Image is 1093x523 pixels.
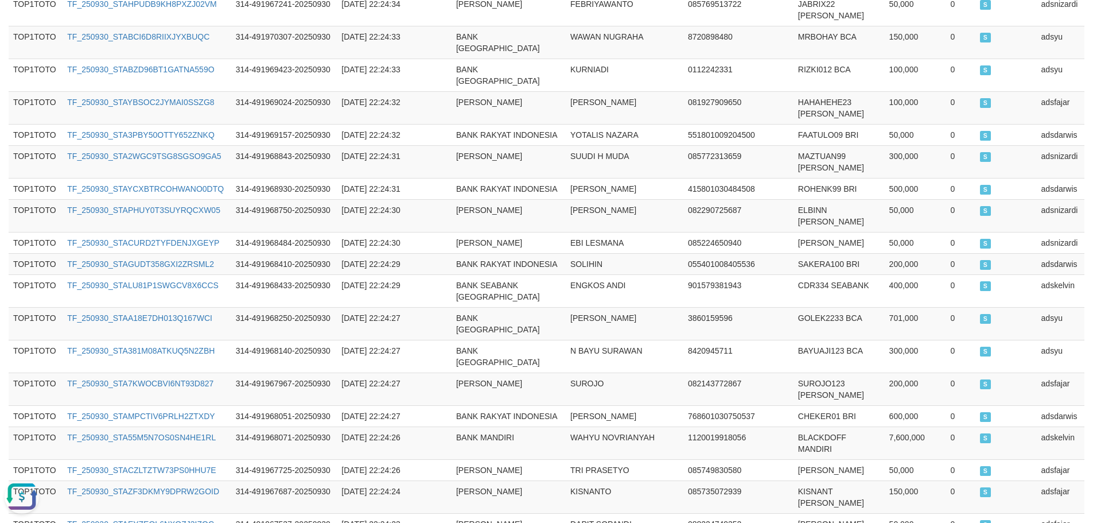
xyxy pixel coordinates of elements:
[337,405,419,427] td: [DATE] 22:24:27
[67,98,214,107] a: TF_250930_STAYBSOC2JYMAI0SSZG8
[946,59,975,91] td: 0
[794,145,885,178] td: MAZTUAN99 [PERSON_NAME]
[1037,459,1084,481] td: adsfajar
[566,373,683,405] td: SUROJO
[980,131,991,141] span: SUCCESS
[946,145,975,178] td: 0
[980,65,991,75] span: SUCCESS
[683,199,794,232] td: 082290725687
[885,199,946,232] td: 50,000
[67,433,216,442] a: TF_250930_STA55M5N7OS0SN4HE1RL
[885,26,946,59] td: 150,000
[794,199,885,232] td: ELBINN [PERSON_NAME]
[1037,307,1084,340] td: adsyu
[946,232,975,253] td: 0
[9,232,63,253] td: TOP1TOTO
[337,178,419,199] td: [DATE] 22:24:31
[946,405,975,427] td: 0
[231,427,337,459] td: 314-491968071-20250930
[885,307,946,340] td: 701,000
[885,274,946,307] td: 400,000
[9,59,63,91] td: TOP1TOTO
[67,152,221,161] a: TF_250930_STA2WGC9TSG8SGSO9GA5
[885,373,946,405] td: 200,000
[337,59,419,91] td: [DATE] 22:24:33
[67,259,214,269] a: TF_250930_STAGUDT358GXI2ZRSML2
[231,178,337,199] td: 314-491968930-20250930
[566,145,683,178] td: SUUDI H MUDA
[885,124,946,145] td: 50,000
[9,459,63,481] td: TOP1TOTO
[946,91,975,124] td: 0
[67,130,215,140] a: TF_250930_STA3PBY50OTTY652ZNKQ
[337,427,419,459] td: [DATE] 22:24:26
[683,340,794,373] td: 8420945711
[9,145,63,178] td: TOP1TOTO
[9,199,63,232] td: TOP1TOTO
[231,459,337,481] td: 314-491967725-20250930
[452,91,566,124] td: [PERSON_NAME]
[980,433,991,443] span: SUCCESS
[1037,232,1084,253] td: adsnizardi
[1037,373,1084,405] td: adsfajar
[67,206,220,215] a: TF_250930_STAPHUY0T3SUYRQCXW05
[794,481,885,513] td: KISNANT [PERSON_NAME]
[452,274,566,307] td: BANK SEABANK [GEOGRAPHIC_DATA]
[980,379,991,389] span: SUCCESS
[1037,274,1084,307] td: adskelvin
[337,340,419,373] td: [DATE] 22:24:27
[946,26,975,59] td: 0
[885,427,946,459] td: 7,600,000
[885,405,946,427] td: 600,000
[683,274,794,307] td: 901579381943
[1037,427,1084,459] td: adskelvin
[452,253,566,274] td: BANK RAKYAT INDONESIA
[980,347,991,357] span: SUCCESS
[683,26,794,59] td: 8720898480
[885,253,946,274] td: 200,000
[794,427,885,459] td: BLACKDOFF MANDIRI
[452,405,566,427] td: BANK RAKYAT INDONESIA
[231,405,337,427] td: 314-491968051-20250930
[1037,253,1084,274] td: adsdarwis
[1037,145,1084,178] td: adsnizardi
[9,253,63,274] td: TOP1TOTO
[683,405,794,427] td: 768601030750537
[231,232,337,253] td: 314-491968484-20250930
[794,91,885,124] td: HAHAHEHE23 [PERSON_NAME]
[683,59,794,91] td: 0112242331
[566,405,683,427] td: [PERSON_NAME]
[980,281,991,291] span: SUCCESS
[9,405,63,427] td: TOP1TOTO
[980,260,991,270] span: SUCCESS
[566,124,683,145] td: YOTALIS NAZARA
[67,65,214,74] a: TF_250930_STABZD96BT1GATNA559O
[794,373,885,405] td: SUROJO123 [PERSON_NAME]
[946,178,975,199] td: 0
[1037,405,1084,427] td: adsdarwis
[9,373,63,405] td: TOP1TOTO
[794,178,885,199] td: ROHENK99 BRI
[946,340,975,373] td: 0
[683,253,794,274] td: 055401008405536
[946,427,975,459] td: 0
[337,253,419,274] td: [DATE] 22:24:29
[1037,26,1084,59] td: adsyu
[794,253,885,274] td: SAKERA100 BRI
[566,459,683,481] td: TRI PRASETYO
[566,199,683,232] td: [PERSON_NAME]
[980,185,991,195] span: SUCCESS
[337,199,419,232] td: [DATE] 22:24:30
[566,178,683,199] td: [PERSON_NAME]
[231,274,337,307] td: 314-491968433-20250930
[231,481,337,513] td: 314-491967687-20250930
[980,466,991,476] span: SUCCESS
[1037,340,1084,373] td: adsyu
[980,98,991,108] span: SUCCESS
[794,124,885,145] td: FAATULO09 BRI
[337,307,419,340] td: [DATE] 22:24:27
[980,412,991,422] span: SUCCESS
[337,91,419,124] td: [DATE] 22:24:32
[683,178,794,199] td: 415801030484508
[231,373,337,405] td: 314-491967967-20250930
